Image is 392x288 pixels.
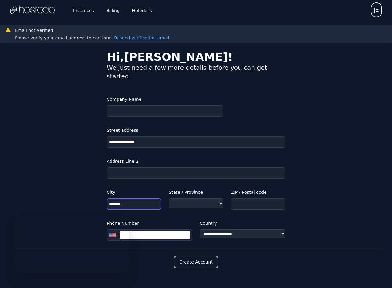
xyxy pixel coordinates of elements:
[10,5,55,15] img: Logo
[169,188,223,196] label: State / Province
[107,219,192,227] label: Phone Number
[107,126,285,134] label: Street address
[15,35,169,41] div: Please verify your email address to continue.
[113,35,169,41] button: Resend verification email
[107,188,161,196] label: City
[231,188,285,196] label: ZIP / Postal code
[15,27,169,33] h3: Email not verified
[107,63,285,81] div: We just need a few more details before you can get started.
[174,256,218,268] button: Create Account
[200,219,285,227] label: Country
[107,95,223,103] label: Company Name
[374,6,379,14] span: JE
[107,157,285,165] label: Address Line 2
[371,2,382,17] button: User menu
[107,51,285,63] div: Hi, [PERSON_NAME] !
